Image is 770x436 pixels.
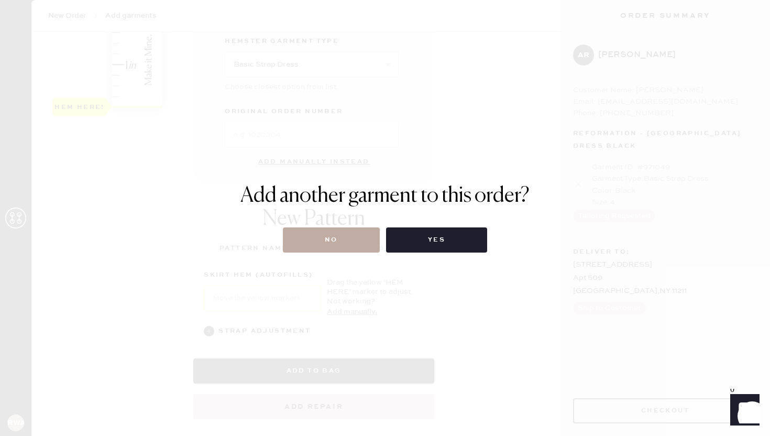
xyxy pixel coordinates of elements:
[240,183,530,209] h1: Add another garment to this order?
[386,227,487,253] button: Yes
[720,389,765,434] iframe: Front Chat
[283,227,380,253] button: No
